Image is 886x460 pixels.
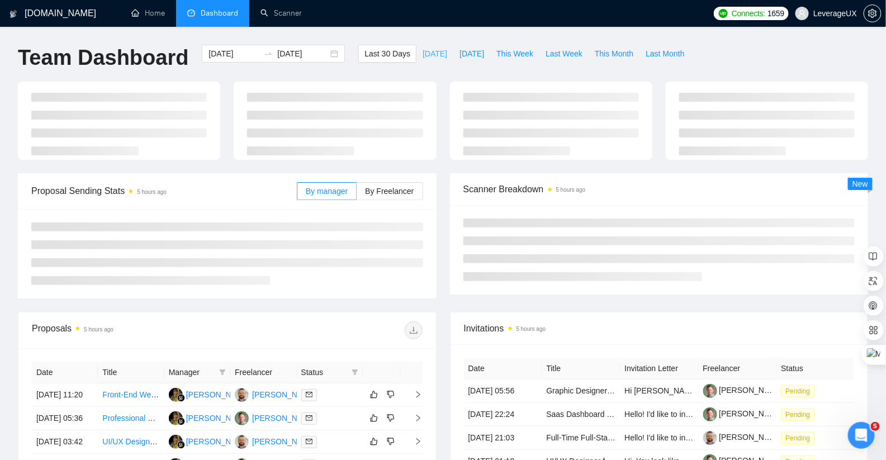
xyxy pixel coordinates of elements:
[703,384,717,398] img: c1ubs3Re8m653Oj37xRJv3B2W9w47HdBbQsc91qxwEeJplF8-F2OmN4eYf47k8ubBe
[871,422,880,431] span: 5
[547,433,721,442] a: Full-Time Full-Stack Developer for SaaS Business
[464,321,855,335] span: Invitations
[464,380,542,403] td: [DATE] 05:56
[186,388,250,401] div: [PERSON_NAME]
[646,48,684,60] span: Last Month
[32,407,98,430] td: [DATE] 05:36
[703,407,717,421] img: c1ubs3Re8m653Oj37xRJv3B2W9w47HdBbQsc91qxwEeJplF8-F2OmN4eYf47k8ubBe
[235,437,316,445] a: AK[PERSON_NAME]
[463,182,855,196] span: Scanner Breakdown
[496,48,533,60] span: This Week
[589,45,639,63] button: This Month
[405,391,422,399] span: right
[169,411,183,425] img: NK
[539,45,589,63] button: Last Week
[98,362,164,383] th: Title
[459,48,484,60] span: [DATE]
[98,383,164,407] td: Front-End Web Developer (Checkout Champ Specialist) - Remote
[306,187,348,196] span: By manager
[490,45,539,63] button: This Week
[137,189,167,195] time: 5 hours ago
[235,390,316,399] a: AK[PERSON_NAME]
[542,380,620,403] td: Graphic Designer to Transform Professional-Grade Supplements for a Consumer Audience
[364,48,410,60] span: Last 30 Days
[387,437,395,446] span: dislike
[370,390,378,399] span: like
[405,414,422,422] span: right
[169,413,250,422] a: NK[PERSON_NAME]
[864,4,882,22] button: setting
[32,383,98,407] td: [DATE] 11:20
[84,326,113,333] time: 5 hours ago
[252,435,316,448] div: [PERSON_NAME]
[187,9,195,17] span: dashboard
[767,7,784,20] span: 1659
[699,358,777,380] th: Freelancer
[405,438,422,445] span: right
[349,364,361,381] span: filter
[464,426,542,450] td: [DATE] 21:03
[264,49,273,58] span: to
[387,414,395,423] span: dislike
[387,390,395,399] span: dislike
[367,411,381,425] button: like
[98,430,164,454] td: UI/UX Designer for Style Guide Implementation
[177,394,185,402] img: gigradar-bm.png
[703,433,784,442] a: [PERSON_NAME]
[277,48,328,60] input: End date
[32,321,227,339] div: Proposals
[169,437,250,445] a: NK[PERSON_NAME]
[306,415,312,421] span: mail
[217,364,228,381] span: filter
[416,45,453,63] button: [DATE]
[384,435,397,448] button: dislike
[781,433,819,442] a: Pending
[639,45,690,63] button: Last Month
[169,366,215,378] span: Manager
[235,435,249,449] img: AK
[102,414,307,423] a: Professional Website Build for Attorney & Consulting Brand
[18,45,188,71] h1: Team Dashboard
[264,49,273,58] span: swap-right
[703,409,784,418] a: [PERSON_NAME]
[864,9,882,18] a: setting
[595,48,633,60] span: This Month
[703,386,784,395] a: [PERSON_NAME]
[32,362,98,383] th: Date
[306,438,312,445] span: mail
[235,411,249,425] img: TV
[230,362,296,383] th: Freelancer
[542,358,620,380] th: Title
[177,441,185,449] img: gigradar-bm.png
[352,369,358,376] span: filter
[31,184,297,198] span: Proposal Sending Stats
[547,386,861,395] a: Graphic Designer to Transform Professional-Grade Supplements for a Consumer Audience
[164,362,230,383] th: Manager
[732,7,765,20] span: Connects:
[556,187,586,193] time: 5 hours ago
[620,358,699,380] th: Invitation Letter
[464,403,542,426] td: [DATE] 22:24
[169,388,183,402] img: NK
[542,403,620,426] td: Saas Dashboard Design
[169,435,183,449] img: NK
[306,391,312,398] span: mail
[358,45,416,63] button: Last 30 Days
[186,435,250,448] div: [PERSON_NAME]
[848,422,875,449] iframe: Intercom live chat
[719,9,728,18] img: upwork-logo.png
[235,413,316,422] a: TV[PERSON_NAME]
[517,326,546,332] time: 5 hours ago
[32,430,98,454] td: [DATE] 03:42
[798,10,806,17] span: user
[781,410,819,419] a: Pending
[423,48,447,60] span: [DATE]
[542,426,620,450] td: Full-Time Full-Stack Developer for SaaS Business
[209,48,259,60] input: Start date
[252,388,316,401] div: [PERSON_NAME]
[370,414,378,423] span: like
[177,418,185,425] img: gigradar-bm.png
[365,187,414,196] span: By Freelancer
[464,358,542,380] th: Date
[367,388,381,401] button: like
